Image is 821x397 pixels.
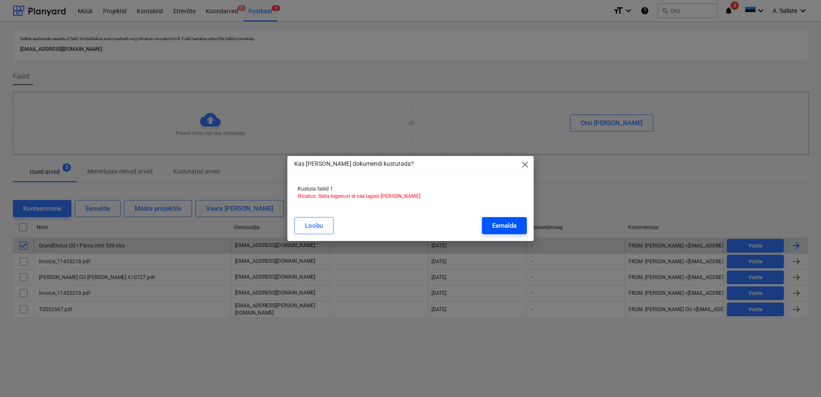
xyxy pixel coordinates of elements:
div: Loobu [305,220,323,231]
p: Kustuta failid 1 [298,185,523,193]
iframe: Chat Widget [778,356,821,397]
span: close [520,159,530,170]
div: Eemalda [492,220,517,231]
button: Eemalda [482,217,527,234]
button: Loobu [294,217,334,234]
p: Kas [PERSON_NAME] dokumendi kustutada? [294,159,414,168]
p: Hoiatus: Seda tegevust ei saa tagasi [PERSON_NAME] [298,193,523,200]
